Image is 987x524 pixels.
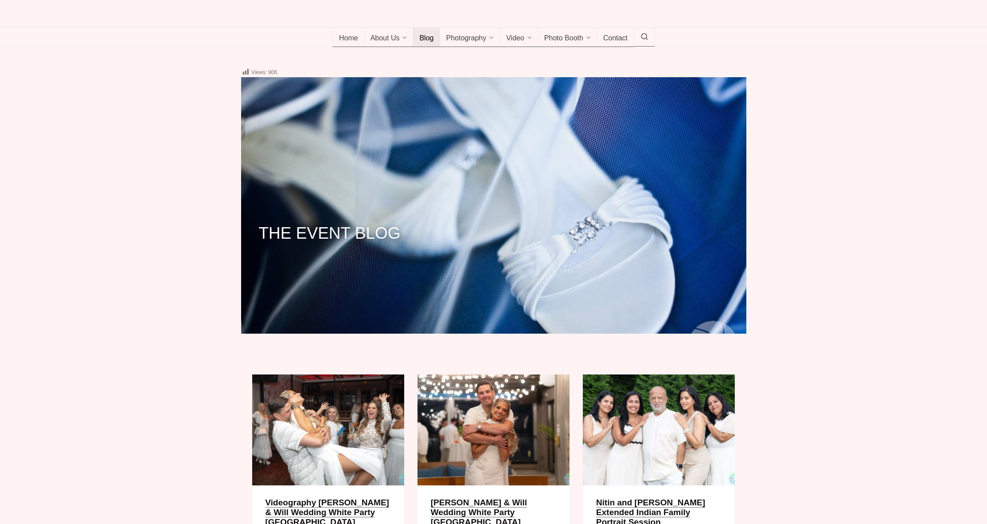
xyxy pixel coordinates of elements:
[538,28,597,47] a: Photo Booth
[440,28,500,47] a: Photography
[544,34,583,43] span: Photo Booth
[506,34,524,43] span: Video
[364,28,414,47] a: About Us
[603,34,628,43] span: Contact
[597,28,634,47] a: Contact
[371,34,400,43] span: About Us
[413,28,440,47] a: Blog
[419,34,433,43] span: Blog
[339,34,358,43] span: Home
[241,211,746,238] div: THE EVENT BLOG
[251,69,267,75] span: Views:
[268,69,277,75] span: 906
[332,28,365,47] a: Home
[446,34,486,43] span: Photography
[500,28,538,47] a: Video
